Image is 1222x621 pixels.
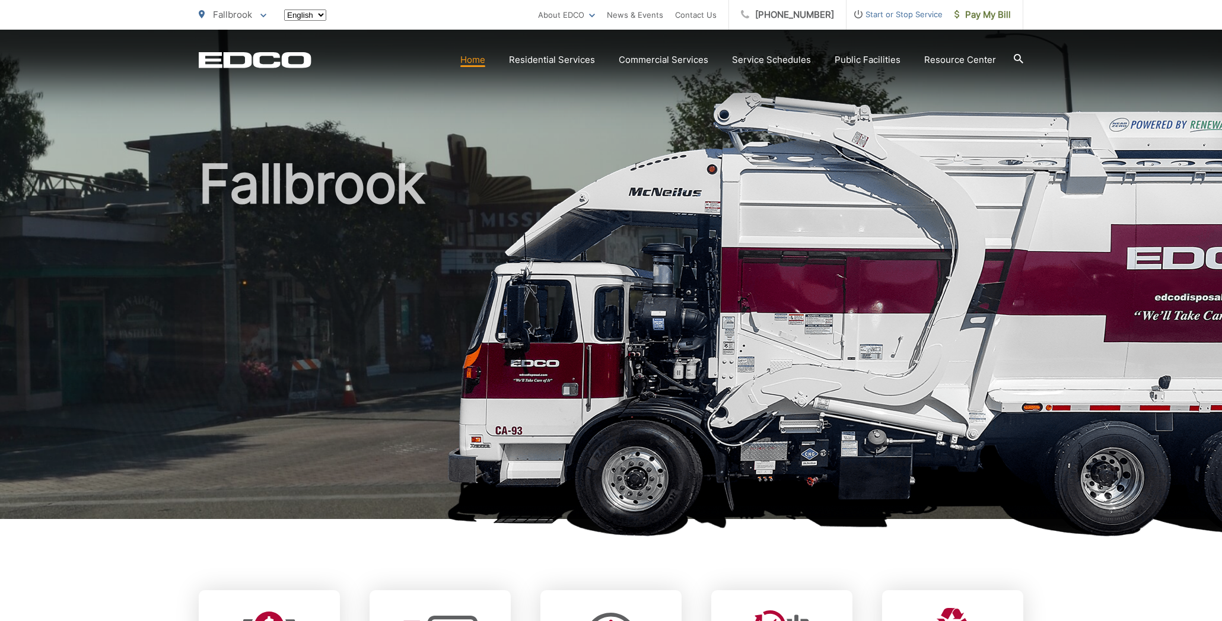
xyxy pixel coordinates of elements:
[213,9,252,20] span: Fallbrook
[835,53,900,67] a: Public Facilities
[460,53,485,67] a: Home
[732,53,811,67] a: Service Schedules
[509,53,595,67] a: Residential Services
[284,9,326,21] select: Select a language
[954,8,1011,22] span: Pay My Bill
[924,53,996,67] a: Resource Center
[199,52,311,68] a: EDCD logo. Return to the homepage.
[199,154,1023,530] h1: Fallbrook
[619,53,708,67] a: Commercial Services
[607,8,663,22] a: News & Events
[675,8,717,22] a: Contact Us
[538,8,595,22] a: About EDCO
